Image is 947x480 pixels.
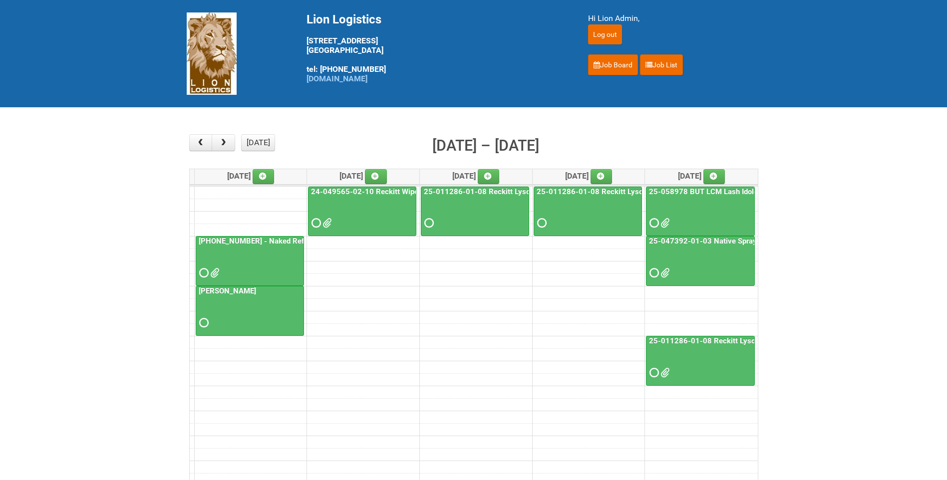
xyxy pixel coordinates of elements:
a: 25-011286-01-08 Reckitt Lysol Laundry Scented [647,336,817,345]
span: Requested [649,269,656,276]
input: Log out [588,24,622,44]
a: [PHONE_NUMBER] - Naked Reformulation [197,237,341,245]
a: [PERSON_NAME] [196,286,304,336]
span: [DATE] [339,171,387,181]
a: Job Board [588,54,638,75]
span: Requested [424,220,431,227]
a: Add an event [478,169,500,184]
span: 25-011286-01 - MDN (2).xlsx 25-011286-01-08 - JNF.DOC 25-011286-01 - MDN.xlsx [660,369,667,376]
span: [DATE] [678,171,725,181]
a: Lion Logistics [187,48,237,58]
a: [DOMAIN_NAME] [307,74,367,83]
span: MDN (2) 25-058978-01-08.xlsx LPF 25-058978-01-08.xlsx CELL 1.pdf CELL 2.pdf CELL 3.pdf CELL 4.pdf... [660,220,667,227]
a: 25-047392-01-03 Native Spray Rapid Response [647,237,815,245]
h2: [DATE] – [DATE] [432,134,539,157]
a: Job List [640,54,683,75]
button: [DATE] [241,134,275,151]
span: Requested [649,220,656,227]
span: Requested [199,269,206,276]
span: [DATE] [227,171,275,181]
span: 25-047392-01-03 - MDN.xlsx 25-047392-01-03 JNF.DOC [660,269,667,276]
span: Requested [199,319,206,326]
a: 25-011286-01-08 Reckitt Lysol Laundry Scented - BLINDING (hold slot) [535,187,781,196]
a: 25-011286-01-08 Reckitt Lysol Laundry Scented - BLINDING (hold slot) [422,187,668,196]
a: 25-011286-01-08 Reckitt Lysol Laundry Scented - BLINDING (hold slot) [421,187,529,237]
a: 25-058978 BUT LCM Lash Idole US / Retest [646,187,755,237]
a: 25-058978 BUT LCM Lash Idole US / Retest [647,187,800,196]
a: Add an event [703,169,725,184]
a: [PHONE_NUMBER] - Naked Reformulation [196,236,304,286]
a: Add an event [253,169,275,184]
div: Hi Lion Admin, [588,12,761,24]
a: 25-011286-01-08 Reckitt Lysol Laundry Scented - BLINDING (hold slot) [534,187,642,237]
a: 25-047392-01-03 Native Spray Rapid Response [646,236,755,286]
span: Requested [649,369,656,376]
span: [DATE] [452,171,500,181]
span: 24-049565-02-10 - LPF.xlsx 24-049565-02 Stage 3 YBM-237_final.pdf 24-049565-02 Stage 3 SBM-394_fi... [322,220,329,227]
span: Lion Logistics [307,12,381,26]
a: 24-049565-02-10 Reckitt Wipes HUT Stages 1-3 [309,187,481,196]
a: 24-049565-02-10 Reckitt Wipes HUT Stages 1-3 [308,187,416,237]
div: [STREET_ADDRESS] [GEOGRAPHIC_DATA] tel: [PHONE_NUMBER] [307,12,563,83]
a: Add an event [591,169,613,184]
span: Requested [537,220,544,227]
span: [DATE] [565,171,613,181]
a: Add an event [365,169,387,184]
a: 25-011286-01-08 Reckitt Lysol Laundry Scented [646,336,755,386]
span: MDN - 25-055556-01 (2).xlsx MDN - 25-055556-01.xlsx JNF - 25-055556-01.doc [210,269,217,276]
span: Requested [312,220,318,227]
img: Lion Logistics [187,12,237,95]
a: [PERSON_NAME] [197,286,258,295]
